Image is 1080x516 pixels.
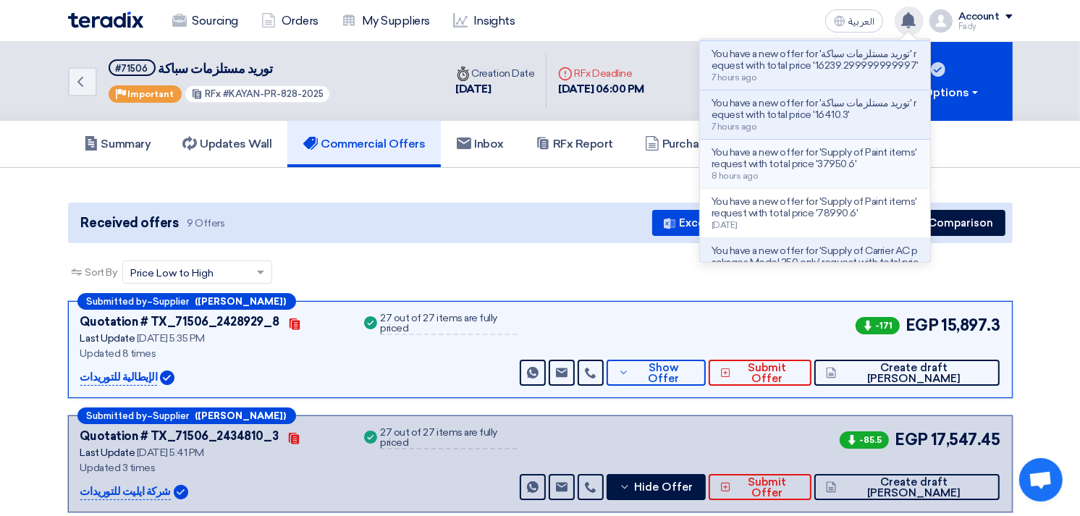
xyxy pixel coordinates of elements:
[645,137,752,151] h5: Purchase Orders
[116,64,148,73] div: #71506
[109,59,332,77] h5: توريد مستلزمات سباكة
[712,72,757,83] span: 7 hours ago
[287,121,441,167] a: Commercial Offers
[85,265,117,280] span: Sort By
[380,313,516,335] div: 27 out of 27 items are fully priced
[712,196,919,219] p: You have a new offer for 'Supply of Paint items' request with total price '78990.6'
[633,363,694,384] span: Show Offer
[442,5,526,37] a: Insights
[195,297,287,306] b: ([PERSON_NAME])
[456,81,535,98] div: [DATE]
[187,216,224,230] span: 9 Offers
[712,98,919,121] p: You have a new offer for 'توريد مستلزمات سباكة' request with total price '16410.3'
[931,428,1000,452] span: 17,547.45
[712,48,919,72] p: You have a new offer for 'توريد مستلزمات سباكة' request with total price '16239.299999999997'
[709,360,811,386] button: Submit Offer
[81,213,179,233] span: Received offers
[456,66,535,81] div: Creation Date
[652,210,822,236] button: Excel Sheet Comparison
[899,84,981,101] div: RFx Options
[380,428,516,449] div: 27 out of 27 items are fully priced
[80,346,345,361] div: Updated 8 times
[607,474,706,500] button: Hide Offer
[137,447,204,459] span: [DATE] 5:41 PM
[68,12,143,28] img: Teradix logo
[825,9,883,33] button: العربية
[80,313,279,331] div: Quotation # TX_71506_2428929_8
[856,317,900,334] span: -171
[709,474,811,500] button: Submit Offer
[735,477,800,499] span: Submit Offer
[958,11,1000,23] div: Account
[128,89,174,99] span: Important
[634,482,693,493] span: Hide Offer
[536,137,613,151] h5: RFx Report
[77,407,296,424] div: –
[629,121,768,167] a: Purchase Orders
[166,121,287,167] a: Updates Wall
[941,313,1000,337] span: 15,897.3
[160,371,174,385] img: Verified Account
[814,360,1000,386] button: Create draft [PERSON_NAME]
[80,483,171,501] p: شركة ايليت للتوريدات
[182,137,271,151] h5: Updates Wall
[607,360,706,386] button: Show Offer
[153,411,190,420] span: Supplier
[814,474,1000,500] button: Create draft [PERSON_NAME]
[153,297,190,306] span: Supplier
[158,61,272,77] span: توريد مستلزمات سباكة
[303,137,425,151] h5: Commercial Offers
[958,22,1013,30] div: Fady
[80,460,345,475] div: Updated 3 times
[457,137,504,151] h5: Inbox
[161,5,250,37] a: Sourcing
[80,332,135,344] span: Last Update
[520,121,629,167] a: RFx Report
[77,293,296,310] div: –
[929,9,953,33] img: profile_test.png
[174,485,188,499] img: Verified Account
[250,5,330,37] a: Orders
[840,363,989,384] span: Create draft [PERSON_NAME]
[712,171,759,181] span: 8 hours ago
[735,363,800,384] span: Submit Offer
[205,88,221,99] span: RFx
[223,88,324,99] span: #KAYAN-PR-828-2025
[558,66,644,81] div: RFx Deadline
[195,411,287,420] b: ([PERSON_NAME])
[68,121,167,167] a: Summary
[712,245,919,280] p: You have a new offer for 'Supply of Carrier AC packages Model 250 only' request with total price ...
[895,428,928,452] span: EGP
[848,17,874,27] span: العربية
[1019,458,1063,502] div: Open chat
[558,81,644,98] div: [DATE] 06:00 PM
[712,147,919,170] p: You have a new offer for 'Supply of Paint items' request with total price '37950.6'
[712,122,757,132] span: 7 hours ago
[87,411,148,420] span: Submitted by
[137,332,205,344] span: [DATE] 5:35 PM
[80,447,135,459] span: Last Update
[906,313,939,337] span: EGP
[84,137,151,151] h5: Summary
[80,369,158,386] p: الإيطالية للتوريدات
[80,428,279,445] div: Quotation # TX_71506_2434810_3
[87,297,148,306] span: Submitted by
[330,5,442,37] a: My Suppliers
[840,477,989,499] span: Create draft [PERSON_NAME]
[441,121,520,167] a: Inbox
[868,42,1013,121] button: RFx Options
[130,266,214,281] span: Price Low to High
[840,431,889,449] span: -85.5
[712,220,738,230] span: [DATE]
